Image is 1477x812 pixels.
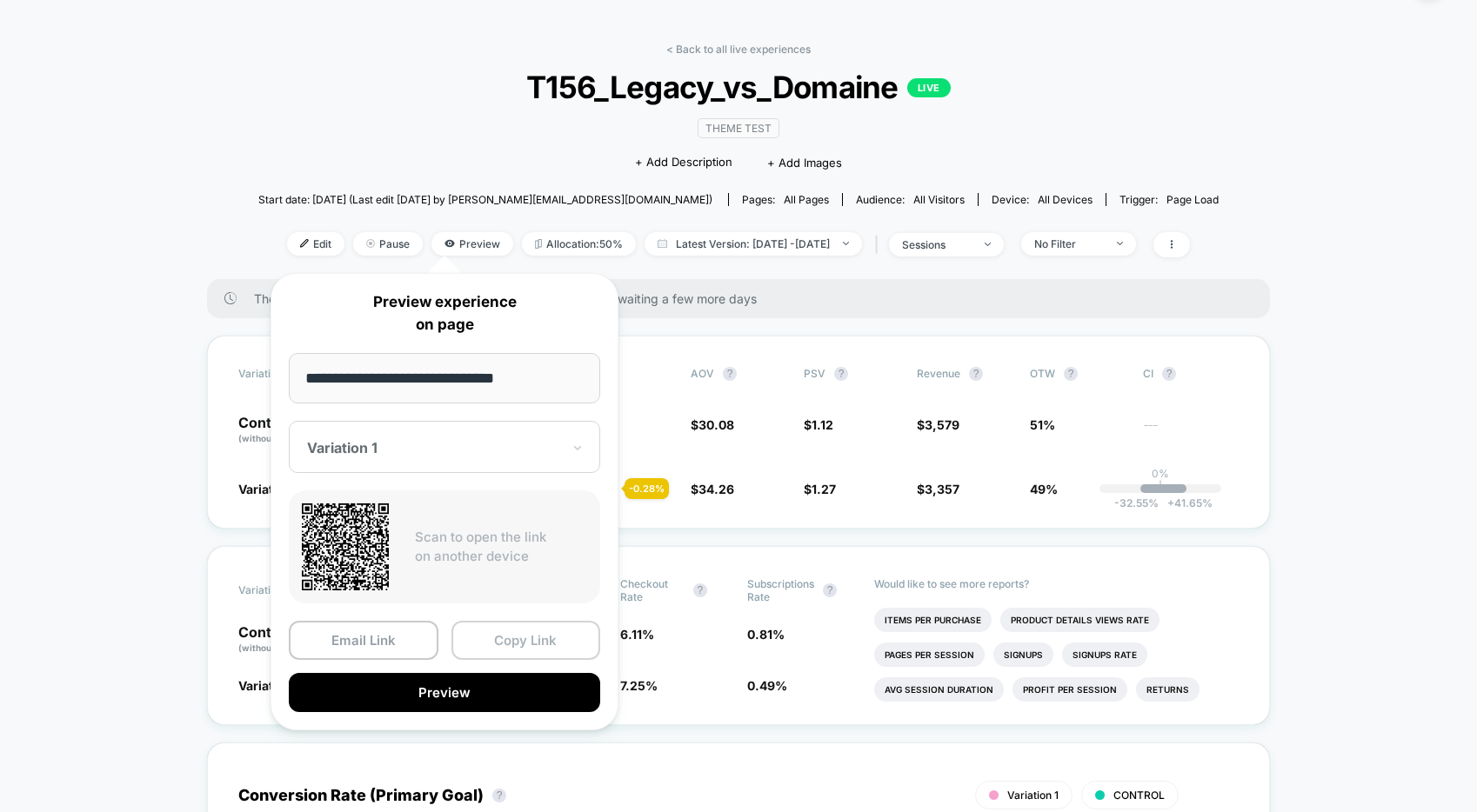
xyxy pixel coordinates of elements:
p: Scan to open the link on another device [415,528,587,567]
p: | [1159,480,1162,493]
span: Edit [287,232,344,256]
span: $ [804,482,836,496]
img: edit [300,239,309,248]
span: 51% [1030,417,1055,432]
span: 0.49 % [747,678,787,693]
li: Pages Per Session [874,642,985,667]
p: Control [238,416,334,445]
p: 0% [1152,467,1169,480]
img: end [843,242,849,245]
div: No Filter [1034,237,1104,250]
span: T156_Legacy_vs_Domaine [306,69,1170,105]
span: There are still no statistically significant results. We recommend waiting a few more days [254,291,1235,306]
button: Email Link [289,621,438,660]
span: (without changes) [238,642,317,653]
span: $ [691,482,734,496]
span: 1.27 [812,482,836,496]
li: Signups Rate [1062,642,1147,667]
img: calendar [658,239,667,248]
img: end [366,239,375,248]
span: + [1167,496,1174,509]
button: ? [1162,367,1176,381]
span: CI [1143,367,1239,381]
button: ? [823,583,837,597]
p: Preview experience on page [289,291,600,336]
span: 49% [1030,482,1058,496]
span: all pages [784,193,829,206]
span: + Add Description [635,154,732,171]
span: Allocation: 50% [522,232,636,256]
span: Start date: [DATE] (Last edit [DATE] by [PERSON_NAME][EMAIL_ADDRESS][DOMAIN_NAME]) [258,193,712,206]
div: Audience: [856,193,965,206]
span: Subscriptions Rate [747,577,814,603]
span: 41.65 % [1159,496,1213,509]
span: $ [804,417,833,432]
li: Items Per Purchase [874,608,992,632]
span: Theme Test [698,118,779,138]
div: Pages: [742,193,829,206]
span: + Add Images [767,156,842,170]
li: Profit Per Session [1013,677,1127,702]
span: 3,579 [925,417,959,432]
span: Variation [238,367,334,381]
span: 7.25 % [620,678,658,693]
li: Returns [1136,677,1200,702]
span: 0.81 % [747,627,785,642]
div: sessions [902,238,972,251]
span: $ [917,417,959,432]
button: ? [834,367,848,381]
span: (without changes) [238,433,317,443]
span: PSV [804,367,825,380]
img: end [1117,242,1123,245]
span: 1.12 [812,417,833,432]
span: CONTROL [1113,789,1165,802]
div: - 0.28 % [625,478,669,499]
span: all devices [1038,193,1093,206]
span: All Visitors [913,193,965,206]
div: Trigger: [1119,193,1219,206]
span: Device: [978,193,1106,206]
span: $ [917,482,959,496]
button: Copy Link [451,621,601,660]
button: ? [723,367,737,381]
li: Avg Session Duration [874,677,1004,702]
p: Control [238,625,348,655]
button: ? [969,367,983,381]
span: -32.55 % [1114,496,1159,509]
span: 3,357 [925,482,959,496]
a: < Back to all live experiences [666,43,811,56]
li: Signups [993,642,1053,667]
span: Variation 1 [238,482,300,496]
span: Preview [431,232,513,256]
span: --- [1143,420,1239,445]
span: Variation 1 [238,678,300,693]
button: ? [693,583,707,597]
span: Page Load [1166,193,1219,206]
span: Revenue [917,367,960,380]
img: rebalance [535,239,542,249]
span: 6.11 % [620,627,654,642]
span: Variation [238,577,334,603]
span: Pause [353,232,423,256]
span: 30.08 [698,417,734,432]
span: | [871,232,889,257]
span: AOV [691,367,714,380]
span: 34.26 [698,482,734,496]
span: OTW [1030,367,1126,381]
p: LIVE [907,78,951,97]
img: end [985,243,991,246]
li: Product Details Views Rate [1000,608,1160,632]
button: Preview [289,673,600,712]
p: Would like to see more reports? [874,577,1239,590]
span: Checkout Rate [620,577,685,603]
button: ? [1064,367,1078,381]
span: Latest Version: [DATE] - [DATE] [645,232,862,256]
span: Variation 1 [1007,789,1059,802]
button: ? [492,789,506,802]
span: $ [691,417,734,432]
